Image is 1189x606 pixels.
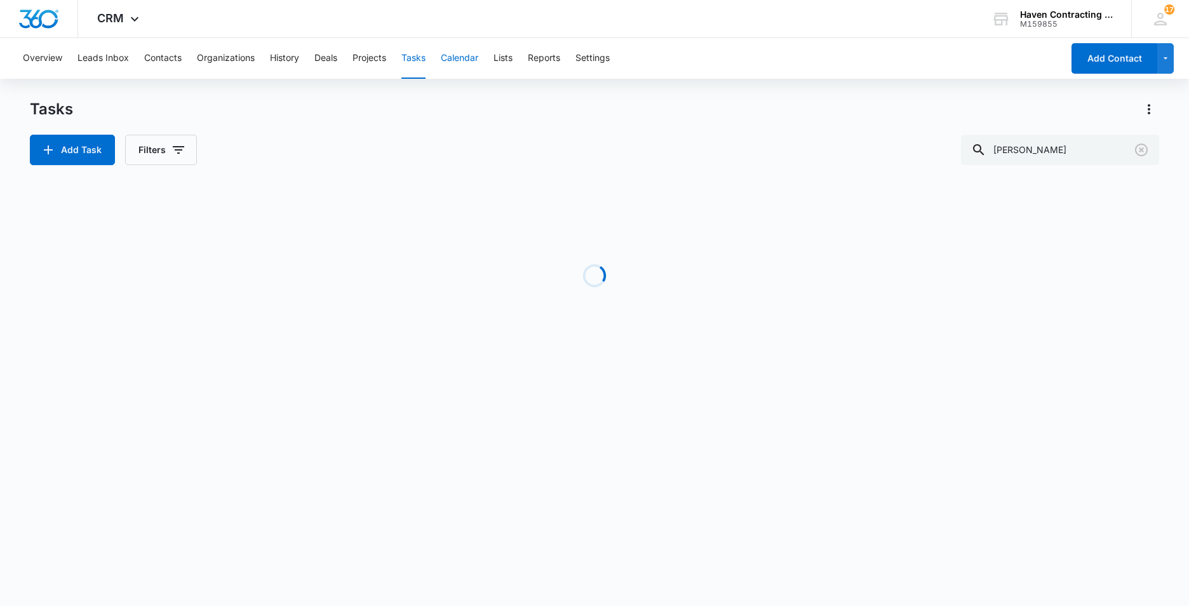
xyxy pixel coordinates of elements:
[494,38,513,79] button: Lists
[961,135,1159,165] input: Search Tasks
[1071,43,1157,74] button: Add Contact
[1020,10,1113,20] div: account name
[575,38,610,79] button: Settings
[401,38,426,79] button: Tasks
[144,38,182,79] button: Contacts
[353,38,386,79] button: Projects
[97,11,124,25] span: CRM
[1020,20,1113,29] div: account id
[441,38,478,79] button: Calendar
[23,38,62,79] button: Overview
[270,38,299,79] button: History
[197,38,255,79] button: Organizations
[314,38,337,79] button: Deals
[30,100,73,119] h1: Tasks
[1164,4,1174,15] span: 17
[77,38,129,79] button: Leads Inbox
[125,135,197,165] button: Filters
[1131,140,1152,160] button: Clear
[1164,4,1174,15] div: notifications count
[528,38,560,79] button: Reports
[30,135,115,165] button: Add Task
[1139,99,1159,119] button: Actions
